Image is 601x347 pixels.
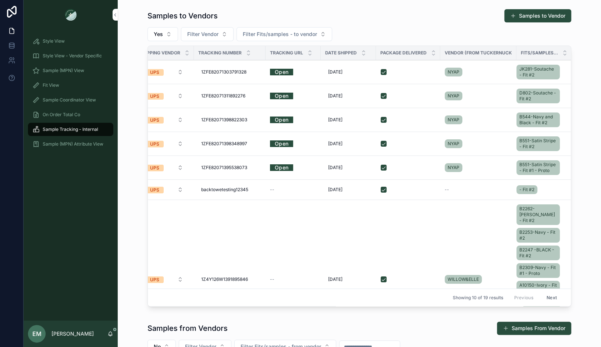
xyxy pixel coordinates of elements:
a: 1ZFE82071311892276 [198,90,261,102]
button: Select Button [140,113,189,126]
a: - Fit #2 [516,185,537,194]
div: UPS [150,117,159,124]
button: Select Button [140,183,189,196]
a: Select Button [139,183,189,197]
span: NYAP [448,93,459,99]
span: Showing 10 of 19 results [452,295,503,301]
span: Yes [154,31,163,38]
a: D802-Soutache - Fit #2 [516,89,560,103]
a: [DATE] [325,66,371,78]
button: Select Button [140,89,189,103]
a: NYAP [445,138,512,150]
span: 1ZFE82071395538073 [201,165,247,171]
span: -- [445,187,449,193]
p: [PERSON_NAME] [51,330,94,337]
span: NYAP [448,69,459,75]
a: NYAP [445,68,462,76]
a: Select Button [139,113,189,127]
span: EM [32,329,42,338]
a: backtowetesting12345 [198,184,261,196]
span: Fits/samples - to vendor collection [521,50,558,56]
a: Open [270,164,316,171]
a: NYAP [445,92,462,100]
a: Open [270,90,293,101]
span: [DATE] [328,69,342,75]
span: -- [270,276,274,282]
span: Filter Vendor [187,31,218,38]
a: WILLOW&ELLE [445,275,482,284]
a: 1ZFE82071398822303 [198,114,261,126]
span: [DATE] [328,93,342,99]
div: UPS [150,93,159,100]
img: App logo [65,9,77,21]
span: [DATE] [328,276,342,282]
span: B544-Navy and Black - Fit #2 [519,114,557,126]
a: Open [270,138,293,149]
a: B551-Satin Stripe - Fit #2 [516,135,563,153]
div: UPS [150,141,159,147]
a: B2309-Navy - Fit #1 - Proto [516,263,560,278]
span: B2247 -BLACK - Fit #2 [519,247,557,259]
button: Select Button [140,137,189,150]
span: Sample (MPN) View [43,68,84,74]
span: Filter Fits/samples - to vendor [243,31,317,38]
a: Open [270,162,293,173]
a: [DATE] [325,138,371,150]
a: Sample Tracking - Internal [28,123,113,136]
a: A10150-Ivory - Fit #2 [516,281,560,296]
div: scrollable content [24,29,118,160]
a: On Order Total Co [28,108,113,121]
a: Open [270,117,316,123]
a: 1ZFE82071303791328 [198,66,261,78]
span: Style View - Vendor Specific [43,53,102,59]
a: Select Button [139,137,189,151]
a: Open [270,93,316,99]
a: NYAP [445,139,462,148]
a: [DATE] [325,90,371,102]
button: Select Button [181,27,234,41]
button: Samples From Vendor [497,322,571,335]
a: Sample Coordinator View [28,93,113,107]
span: 1ZFE82071311892276 [201,93,245,99]
a: B551-Satin Stripe - Fit #1 - Proto [516,160,560,175]
a: Select Button [139,272,189,286]
h1: Samples from Vendors [147,323,228,333]
a: -- [270,187,316,193]
span: Shipping Vendor [139,50,180,56]
a: Sample (MPN) Attribute View [28,137,113,151]
button: Select Button [140,273,189,286]
span: B551-Satin Stripe - Fit #1 - Proto [519,162,557,173]
a: JK281-Soutache - Fit #2 [516,65,560,79]
h1: Samples to Vendors [147,11,218,21]
a: NYAP [445,66,512,78]
a: Open [270,114,293,125]
a: NYAP [445,90,512,102]
a: D802-Soutache - Fit #2 [516,87,563,105]
span: Style View [43,38,65,44]
span: Sample (MPN) Attribute View [43,141,103,147]
a: [DATE] [325,114,371,126]
span: 1ZFE82071398822303 [201,117,247,123]
a: -- [445,187,512,193]
button: Select Button [237,27,332,41]
span: 1ZFE82071303791328 [201,69,246,75]
a: [DATE] [325,162,371,173]
span: On Order Total Co [43,112,80,118]
button: Select Button [140,161,189,174]
button: Next [541,292,562,303]
button: Select Button [147,27,178,41]
a: Style View - Vendor Specific [28,49,113,62]
span: Vendor (from Tuckernuck [445,50,512,56]
span: D802-Soutache - Fit #2 [519,90,557,102]
a: -- [270,276,316,282]
a: B551-Satin Stripe - Fit #2 [516,136,560,151]
a: 1ZFE82071398348997 [198,138,261,150]
a: - Fit #2 [516,184,563,196]
div: UPS [150,165,159,171]
a: B544-Navy and Black - Fit #2 [516,111,563,129]
a: NYAP [445,115,462,124]
a: NYAP [445,114,512,126]
a: B2247 -BLACK - Fit #2 [516,246,560,260]
span: NYAP [448,117,459,123]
